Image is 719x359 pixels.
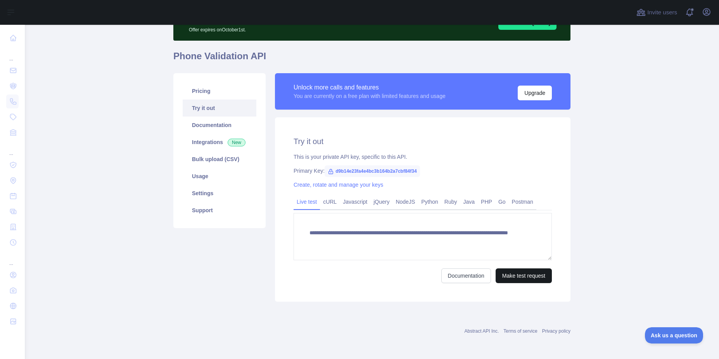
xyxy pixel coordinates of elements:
a: Try it out [183,100,256,117]
h2: Try it out [294,136,552,147]
a: Live test [294,196,320,208]
a: Create, rotate and manage your keys [294,182,383,188]
div: This is your private API key, specific to this API. [294,153,552,161]
a: Documentation [183,117,256,134]
a: PHP [478,196,495,208]
a: Privacy policy [542,328,570,334]
a: Python [418,196,441,208]
span: d9b14e23fa4e4bc3b164b2a7cbf84f34 [325,165,420,177]
a: Terms of service [503,328,537,334]
a: jQuery [370,196,392,208]
a: Support [183,202,256,219]
a: Documentation [441,268,491,283]
button: Invite users [635,6,679,19]
a: Pricing [183,82,256,100]
div: ... [6,141,19,156]
a: Abstract API Inc. [465,328,499,334]
a: Bulk upload (CSV) [183,151,256,168]
div: ... [6,46,19,62]
a: cURL [320,196,340,208]
span: New [228,139,245,146]
a: Go [495,196,509,208]
p: Offer expires on October 1st. [189,24,402,33]
div: Primary Key: [294,167,552,175]
div: You are currently on a free plan with limited features and usage [294,92,446,100]
a: Java [460,196,478,208]
div: Unlock more calls and features [294,83,446,92]
button: Make test request [496,268,552,283]
iframe: Toggle Customer Support [645,327,703,344]
a: Postman [509,196,536,208]
a: Integrations New [183,134,256,151]
div: ... [6,251,19,266]
a: Javascript [340,196,370,208]
button: Upgrade [518,86,552,100]
a: Usage [183,168,256,185]
span: Invite users [647,8,677,17]
a: Settings [183,185,256,202]
a: Ruby [441,196,460,208]
a: NodeJS [392,196,418,208]
h1: Phone Validation API [173,50,570,69]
